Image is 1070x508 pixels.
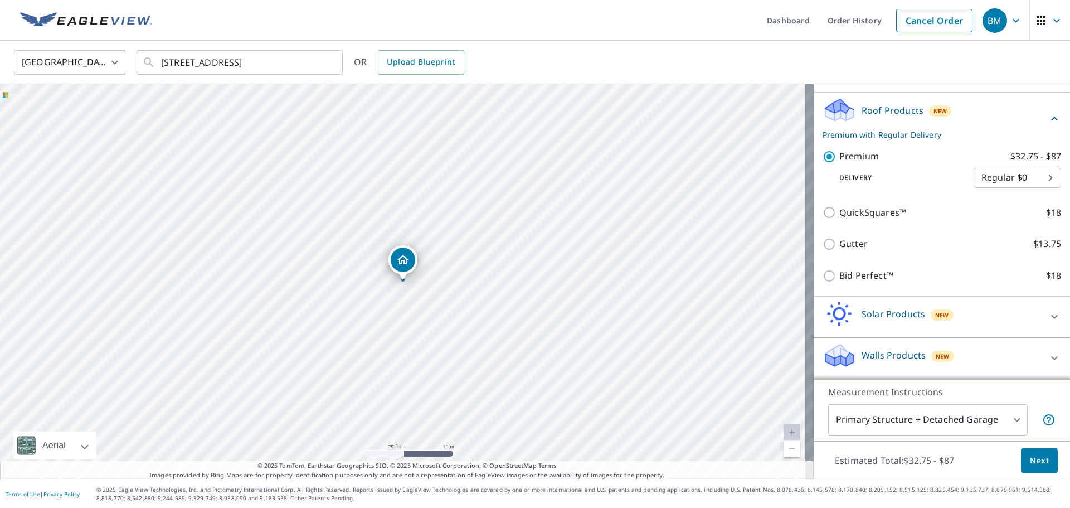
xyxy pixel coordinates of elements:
[14,47,125,78] div: [GEOGRAPHIC_DATA]
[489,461,536,470] a: OpenStreetMap
[784,424,800,441] a: Current Level 20, Zoom In Disabled
[378,50,464,75] a: Upload Blueprint
[823,173,974,183] p: Delivery
[828,404,1028,436] div: Primary Structure + Detached Garage
[935,311,949,320] span: New
[1046,206,1061,220] p: $18
[839,269,893,283] p: Bid Perfect™
[823,97,1061,141] div: Roof ProductsNewPremium with Regular Delivery
[257,461,557,471] span: © 2025 TomTom, Earthstar Geographics SIO, © 2025 Microsoft Corporation, ©
[826,448,963,473] p: Estimated Total: $32.75 - $87
[1033,237,1061,251] p: $13.75
[354,50,464,75] div: OR
[896,9,972,32] a: Cancel Order
[784,441,800,457] a: Current Level 20, Zoom Out
[13,432,96,459] div: Aerial
[828,385,1056,399] p: Measurement Instructions
[43,490,80,498] a: Privacy Policy
[983,8,1007,33] div: BM
[96,486,1064,502] p: © 2025 Eagle View Technologies, Inc. and Pictometry International Corp. All Rights Reserved. Repo...
[20,12,152,29] img: EV Logo
[839,237,868,251] p: Gutter
[39,432,69,459] div: Aerial
[823,301,1061,333] div: Solar ProductsNew
[1042,413,1056,427] span: Your report will include the primary structure and a detached garage if one exists.
[936,352,950,361] span: New
[862,349,926,362] p: Walls Products
[1021,448,1058,473] button: Next
[933,107,947,115] span: New
[6,491,80,497] p: |
[862,307,925,321] p: Solar Products
[839,149,879,163] p: Premium
[6,490,40,498] a: Terms of Use
[974,162,1061,193] div: Regular $0
[1030,454,1049,468] span: Next
[823,129,1048,141] p: Premium with Regular Delivery
[1010,149,1061,163] p: $32.75 - $87
[823,342,1061,374] div: Walls ProductsNew
[388,245,417,280] div: Dropped pin, building 1, Residential property, 102 N Woodland Rd Pittsburgh, PA 15232
[161,47,320,78] input: Search by address or latitude-longitude
[839,206,906,220] p: QuickSquares™
[387,55,455,69] span: Upload Blueprint
[862,104,923,117] p: Roof Products
[1046,269,1061,283] p: $18
[538,461,557,470] a: Terms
